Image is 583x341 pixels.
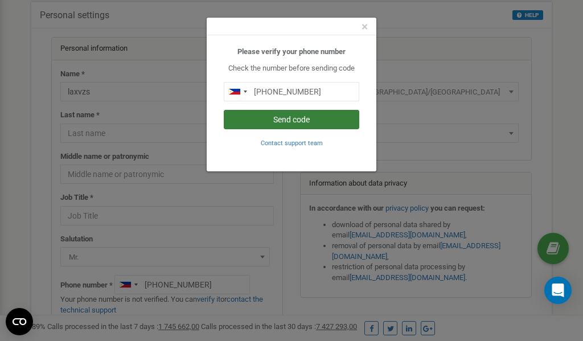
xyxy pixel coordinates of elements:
input: 0905 123 4567 [224,82,359,101]
div: Telephone country code [224,83,251,101]
div: Open Intercom Messenger [544,277,572,304]
button: Close [362,21,368,33]
b: Please verify your phone number [237,47,346,56]
p: Check the number before sending code [224,63,359,74]
span: × [362,20,368,34]
small: Contact support team [261,139,323,147]
button: Send code [224,110,359,129]
a: Contact support team [261,138,323,147]
button: Open CMP widget [6,308,33,335]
